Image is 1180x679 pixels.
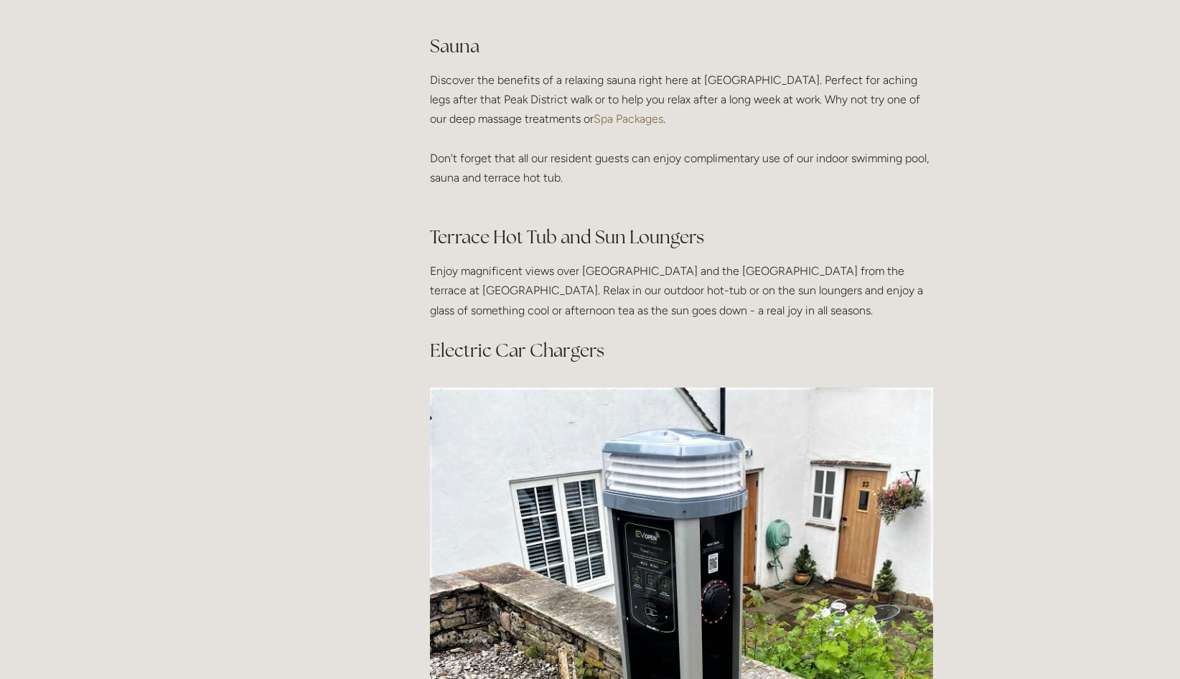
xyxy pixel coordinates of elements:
p: Enjoy magnificent views over [GEOGRAPHIC_DATA] and the [GEOGRAPHIC_DATA] from the terrace at [GEO... [430,261,933,320]
h2: Terrace Hot Tub and Sun Loungers [430,225,933,250]
h2: Electric Car Chargers [430,338,933,363]
a: Spa Packages [594,112,663,126]
h2: Sauna [430,34,933,59]
p: Discover the benefits of a relaxing sauna right here at [GEOGRAPHIC_DATA]. Perfect for aching leg... [430,70,933,207]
